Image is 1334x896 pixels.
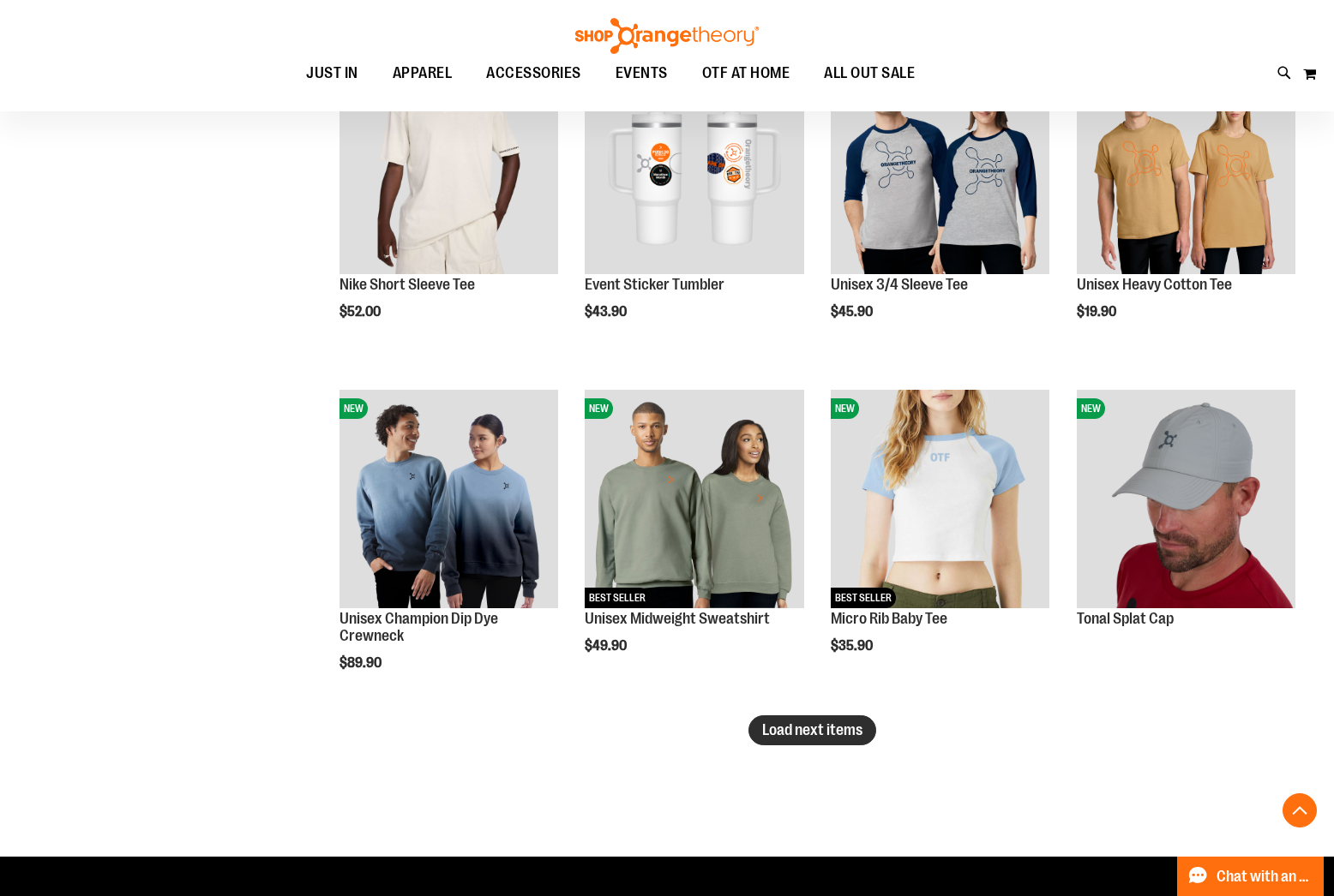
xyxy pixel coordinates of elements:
[748,715,876,745] button: Load next items
[585,588,650,608] span: BEST SELLER
[762,721,862,738] span: Load next items
[576,47,812,363] div: product
[306,54,358,93] span: JUST IN
[1077,390,1295,611] a: Product image for Grey Tonal Splat CapNEW
[393,54,453,93] span: APPAREL
[702,54,790,93] span: OTF AT HOME
[831,56,1049,277] a: Unisex 3/4 Sleeve TeeNEW
[831,610,947,627] a: Micro Rib Baby Tee
[585,390,803,611] a: Unisex Midweight SweatshirtNEWBEST SELLER
[831,588,896,608] span: BEST SELLER
[585,304,629,320] span: $43.90
[585,390,803,608] img: Unisex Midweight Sweatshirt
[340,390,558,608] img: Unisex Champion Dip Dye Crewneck
[831,638,875,654] span: $35.90
[585,610,770,627] a: Unisex Midweight Sweatshirt
[831,398,859,419] span: NEW
[1077,56,1295,274] img: Unisex Heavy Cotton Tee
[1068,381,1304,654] div: product
[1283,793,1317,827] button: Back To Top
[340,56,558,274] img: Nike Short Sleeve Tee
[573,18,761,54] img: Shop Orangetheory
[1077,610,1174,627] a: Tonal Splat Cap
[1077,304,1119,320] span: $19.90
[340,276,475,293] a: Nike Short Sleeve Tee
[616,54,668,93] span: EVENTS
[1177,857,1325,896] button: Chat with an Expert
[822,381,1058,697] div: product
[1077,398,1105,419] span: NEW
[585,638,629,654] span: $49.90
[340,398,368,419] span: NEW
[486,54,581,93] span: ACCESSORIES
[340,56,558,277] a: Nike Short Sleeve TeeNEW
[831,56,1049,274] img: Unisex 3/4 Sleeve Tee
[585,56,803,274] img: OTF 40 oz. Sticker Tumbler
[1077,276,1232,293] a: Unisex Heavy Cotton Tee
[831,276,968,293] a: Unisex 3/4 Sleeve Tee
[831,390,1049,608] img: Micro Rib Baby Tee
[340,390,558,611] a: Unisex Champion Dip Dye CrewneckNEW
[340,655,384,671] span: $89.90
[340,304,383,320] span: $52.00
[824,54,915,93] span: ALL OUT SALE
[1077,56,1295,277] a: Unisex Heavy Cotton TeeNEW
[576,381,812,697] div: product
[831,390,1049,611] a: Micro Rib Baby TeeNEWBEST SELLER
[585,398,613,419] span: NEW
[1077,390,1295,608] img: Product image for Grey Tonal Splat Cap
[340,610,498,644] a: Unisex Champion Dip Dye Crewneck
[585,56,803,277] a: OTF 40 oz. Sticker TumblerNEW
[585,276,724,293] a: Event Sticker Tumbler
[822,47,1058,363] div: product
[331,381,567,714] div: product
[831,304,875,320] span: $45.90
[1068,47,1304,363] div: product
[331,47,567,363] div: product
[1217,869,1313,885] span: Chat with an Expert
